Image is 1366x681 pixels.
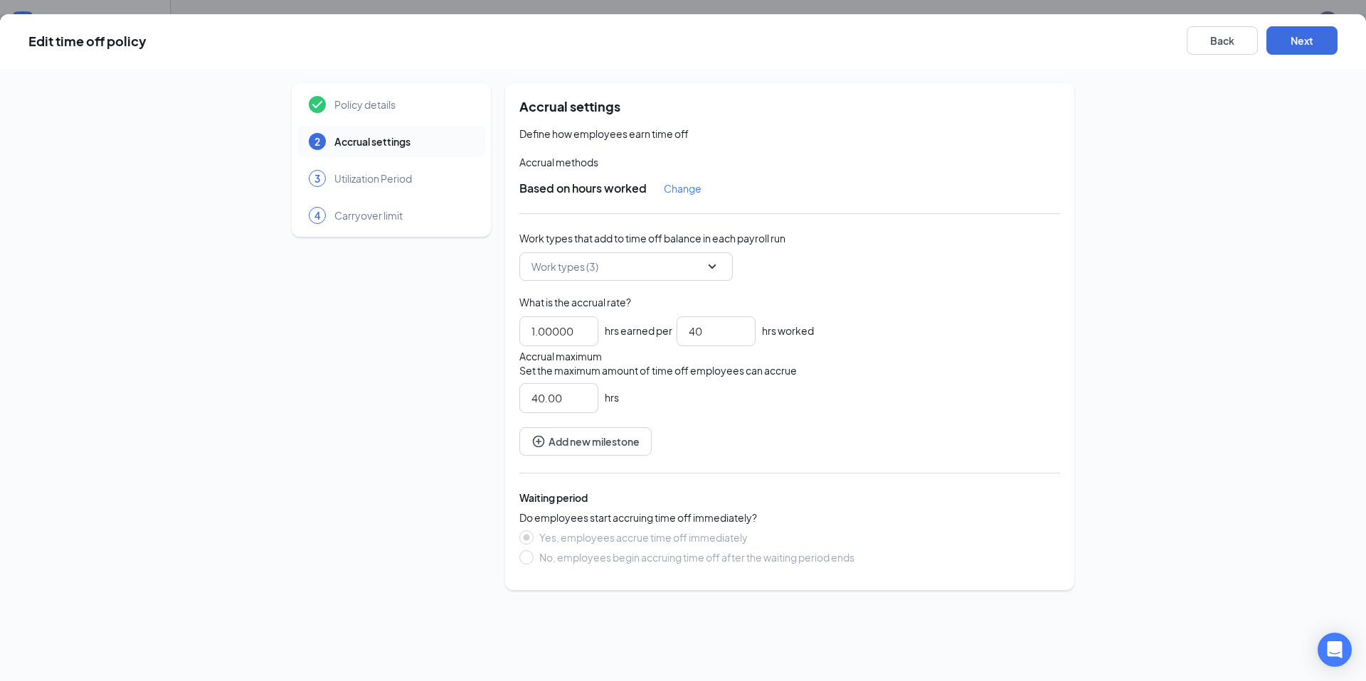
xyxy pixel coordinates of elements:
[309,96,326,113] svg: Checkmark
[762,323,814,338] div: hrs worked
[314,134,320,149] div: 2
[334,134,411,149] div: Accrual settings
[519,296,631,309] span: What is the accrual rate?
[519,252,733,281] button: Work types (3)SmallChevronUpSmallChevronDown
[519,349,598,363] div: Accrual maximum
[1187,26,1258,55] button: Back
[519,127,1060,141] div: Define how employees earn time off
[664,181,701,196] span: Change
[531,434,546,449] svg: PlusCircle
[1318,633,1352,667] div: Open Intercom Messenger
[605,390,619,404] div: hrs
[28,32,147,50] h2: Edit time off policy
[314,208,320,222] div: 4
[1329,26,1338,28] button: Close
[334,208,403,222] div: Carryover limit
[519,363,598,377] div: Set the maximum amount of time off employees can accrue
[1266,26,1338,55] button: Next
[605,323,672,338] div: hrs earned per
[519,232,785,245] span: Work types that add to time off balance in each payroll run
[519,490,1060,505] div: Waiting period
[519,97,1060,115] h2: Accrual settings
[519,427,652,456] button: Add new milestonePlusCircle
[334,97,396,112] div: Policy details
[519,181,647,196] h3: Based on hours worked
[334,171,412,186] div: Utilization Period
[519,155,1060,169] div: Accrual methods
[704,258,721,275] svg: SmallChevronDown
[314,171,320,186] div: 3
[531,254,598,279] div: Work types (3)
[519,510,1060,525] div: Do employees start accruing time off immediately?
